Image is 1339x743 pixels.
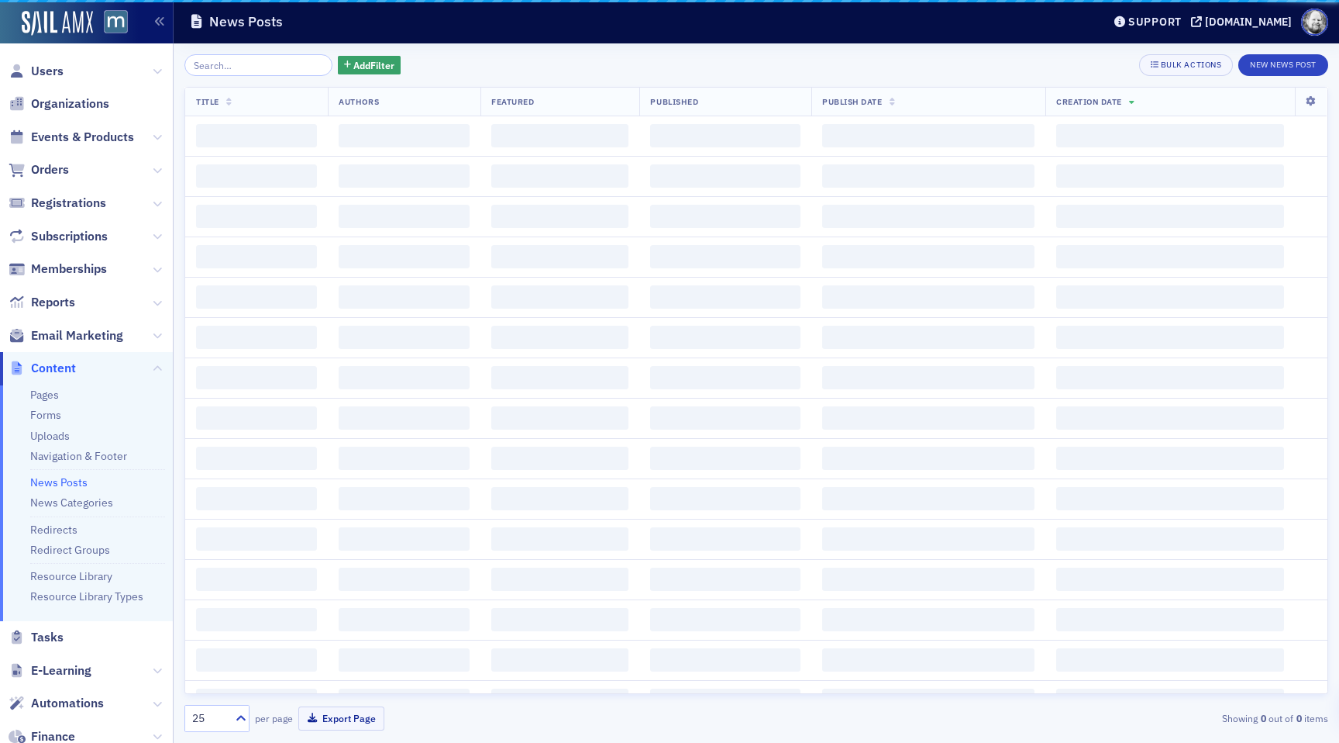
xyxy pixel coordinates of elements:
[822,527,1034,551] span: ‌
[1056,245,1284,268] span: ‌
[822,568,1034,591] span: ‌
[650,326,800,349] span: ‌
[9,327,123,344] a: Email Marketing
[196,689,317,712] span: ‌
[491,96,534,107] span: Featured
[196,164,317,188] span: ‌
[339,689,470,712] span: ‌
[31,294,75,311] span: Reports
[491,608,628,631] span: ‌
[196,326,317,349] span: ‌
[491,487,628,510] span: ‌
[339,568,470,591] span: ‌
[339,205,470,228] span: ‌
[30,543,110,557] a: Redirect Groups
[93,10,128,36] a: View Homepage
[31,161,69,178] span: Orders
[9,195,106,212] a: Registrations
[196,527,317,551] span: ‌
[30,589,143,603] a: Resource Library Types
[491,406,628,430] span: ‌
[9,360,76,377] a: Content
[339,447,470,470] span: ‌
[822,689,1034,712] span: ‌
[491,648,628,672] span: ‌
[1056,406,1284,430] span: ‌
[822,164,1034,188] span: ‌
[31,327,123,344] span: Email Marketing
[491,205,628,228] span: ‌
[650,568,800,591] span: ‌
[196,648,317,672] span: ‌
[650,447,800,470] span: ‌
[9,228,108,245] a: Subscriptions
[196,608,317,631] span: ‌
[196,406,317,430] span: ‌
[196,285,317,309] span: ‌
[1056,366,1284,389] span: ‌
[339,406,470,430] span: ‌
[491,527,628,551] span: ‌
[298,707,384,731] button: Export Page
[31,63,64,80] span: Users
[1293,711,1304,725] strong: 0
[1056,164,1284,188] span: ‌
[30,429,70,443] a: Uploads
[1056,487,1284,510] span: ‌
[339,96,379,107] span: Authors
[31,261,107,278] span: Memberships
[9,294,75,311] a: Reports
[30,449,127,463] a: Navigation & Footer
[491,568,628,591] span: ‌
[9,95,109,112] a: Organizations
[196,124,317,147] span: ‌
[822,366,1034,389] span: ‌
[1056,124,1284,147] span: ‌
[1161,60,1221,69] div: Bulk Actions
[650,648,800,672] span: ‌
[9,662,91,679] a: E-Learning
[339,527,470,551] span: ‌
[491,689,628,712] span: ‌
[255,711,293,725] label: per page
[1056,527,1284,551] span: ‌
[9,63,64,80] a: Users
[1056,285,1284,309] span: ‌
[650,205,800,228] span: ‌
[1056,205,1284,228] span: ‌
[1128,15,1182,29] div: Support
[339,285,470,309] span: ‌
[491,366,628,389] span: ‌
[196,487,317,510] span: ‌
[31,662,91,679] span: E-Learning
[650,608,800,631] span: ‌
[31,129,134,146] span: Events & Products
[339,487,470,510] span: ‌
[822,285,1034,309] span: ‌
[958,711,1328,725] div: Showing out of items
[196,245,317,268] span: ‌
[31,629,64,646] span: Tasks
[31,360,76,377] span: Content
[822,406,1034,430] span: ‌
[491,245,628,268] span: ‌
[650,124,800,147] span: ‌
[192,710,226,727] div: 25
[1056,96,1122,107] span: Creation Date
[650,487,800,510] span: ‌
[1191,16,1297,27] button: [DOMAIN_NAME]
[491,164,628,188] span: ‌
[650,406,800,430] span: ‌
[822,205,1034,228] span: ‌
[822,487,1034,510] span: ‌
[30,408,61,422] a: Forms
[1238,57,1328,71] a: New News Post
[31,695,104,712] span: Automations
[30,388,59,402] a: Pages
[1056,326,1284,349] span: ‌
[30,569,112,583] a: Resource Library
[822,245,1034,268] span: ‌
[822,326,1034,349] span: ‌
[491,124,628,147] span: ‌
[22,11,93,36] a: SailAMX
